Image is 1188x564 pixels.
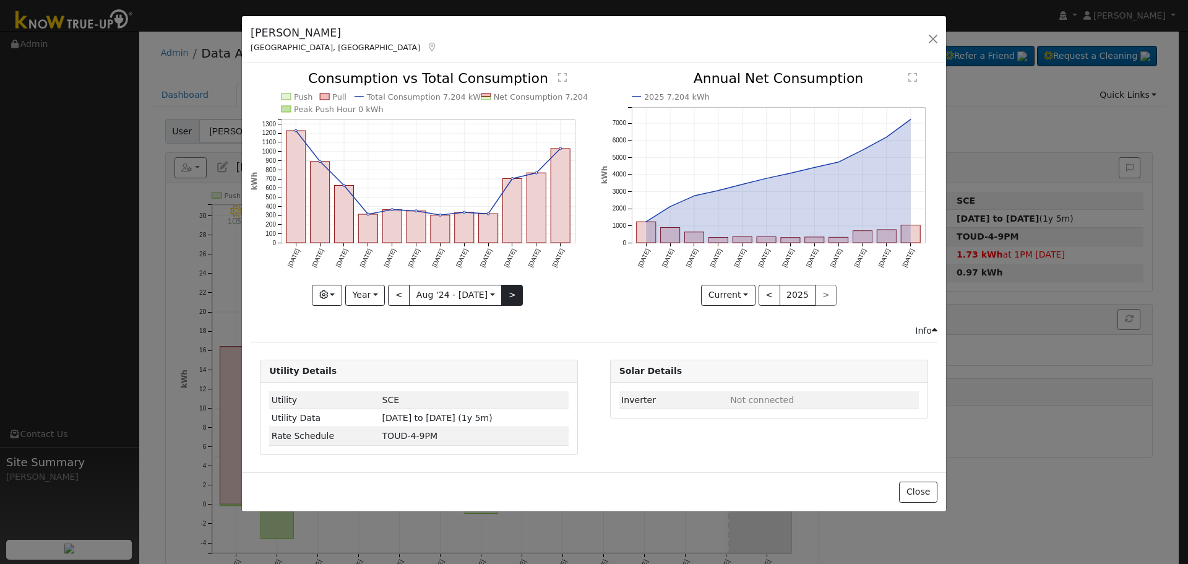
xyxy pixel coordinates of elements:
button: 2025 [780,285,816,306]
text: 7000 [612,120,626,127]
circle: onclick="" [559,147,562,150]
rect: onclick="" [853,231,872,243]
text: [DATE] [479,248,493,268]
button: > [501,285,523,306]
circle: onclick="" [319,160,321,163]
td: Utility Data [269,409,380,427]
button: Current [701,285,755,306]
text: kWh [600,166,609,184]
text: Push [294,92,313,102]
rect: onclick="" [479,214,498,243]
rect: onclick="" [359,215,378,243]
span: [GEOGRAPHIC_DATA], [GEOGRAPHIC_DATA] [251,43,420,52]
text: [DATE] [383,248,397,268]
text: 1000 [612,223,626,230]
h5: [PERSON_NAME] [251,25,437,41]
text: 600 [265,185,276,192]
td: Utility [269,391,380,409]
circle: onclick="" [884,135,889,140]
text: 2025 7,204 kWh [644,92,710,102]
button: Aug '24 - [DATE] [409,285,502,306]
text: [DATE] [359,248,373,268]
rect: onclick="" [286,131,306,243]
circle: onclick="" [511,178,514,180]
text: Pull [332,92,346,102]
text: 500 [265,194,276,201]
span: ID: ZLTV2NPQE, authorized: 05/19/25 [382,395,400,405]
rect: onclick="" [660,228,679,243]
circle: onclick="" [439,214,442,217]
text: [DATE] [781,248,795,268]
text: [DATE] [311,248,325,268]
rect: onclick="" [311,162,330,243]
rect: onclick="" [407,211,426,243]
button: < [388,285,410,306]
text:  [558,72,567,82]
span: [DATE] to [DATE] (1y 5m) [382,413,493,423]
rect: onclick="" [708,238,728,243]
rect: onclick="" [781,238,800,243]
div: Info [915,324,937,337]
circle: onclick="" [295,129,297,132]
text: [DATE] [637,248,651,268]
text: 100 [265,231,276,238]
text: Peak Push Hour 0 kWh [294,105,384,114]
text: 4000 [612,171,626,178]
circle: onclick="" [692,194,697,199]
rect: onclick="" [431,215,450,243]
button: Year [345,285,385,306]
text: 900 [265,157,276,164]
text: 400 [265,203,276,210]
text: Total Consumption 7,204 kWh [366,92,486,102]
circle: onclick="" [836,160,841,165]
text: 0 [622,240,626,246]
circle: onclick="" [908,117,913,122]
circle: onclick="" [860,148,865,153]
rect: onclick="" [684,232,704,243]
rect: onclick="" [335,186,354,243]
circle: onclick="" [812,165,817,170]
text: 5000 [612,154,626,161]
td: Inverter [619,391,728,409]
circle: onclick="" [487,213,489,215]
text: [DATE] [455,248,469,268]
button: < [759,285,780,306]
text: 800 [265,167,276,173]
text: Net Consumption 7,204 kWh [494,92,608,102]
circle: onclick="" [367,214,369,216]
rect: onclick="" [901,225,920,243]
text: 1100 [262,139,277,146]
text: 1300 [262,121,277,128]
rect: onclick="" [551,149,570,243]
text: 0 [273,240,277,246]
circle: onclick="" [739,182,744,187]
text: 1000 [262,148,277,155]
rect: onclick="" [636,222,655,243]
rect: onclick="" [829,238,848,243]
text: 200 [265,222,276,228]
text: kWh [250,172,259,191]
text: [DATE] [708,248,723,268]
circle: onclick="" [668,204,673,209]
span: ID: null, authorized: None [730,395,794,405]
text: 3000 [612,188,626,195]
text: [DATE] [684,248,699,268]
td: Rate Schedule [269,427,380,445]
text:  [908,72,917,82]
rect: onclick="" [527,173,546,243]
span: 71 [382,431,438,441]
circle: onclick="" [463,211,466,214]
circle: onclick="" [764,176,768,181]
text: [DATE] [503,248,517,268]
circle: onclick="" [391,209,394,211]
text: [DATE] [335,248,349,268]
text: [DATE] [853,248,867,268]
text: [DATE] [733,248,747,268]
rect: onclick="" [382,210,402,243]
circle: onclick="" [643,220,648,225]
text: 2000 [612,206,626,212]
strong: Solar Details [619,366,682,376]
strong: Utility Details [269,366,337,376]
text: [DATE] [901,248,915,268]
text: Consumption vs Total Consumption [308,71,548,86]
